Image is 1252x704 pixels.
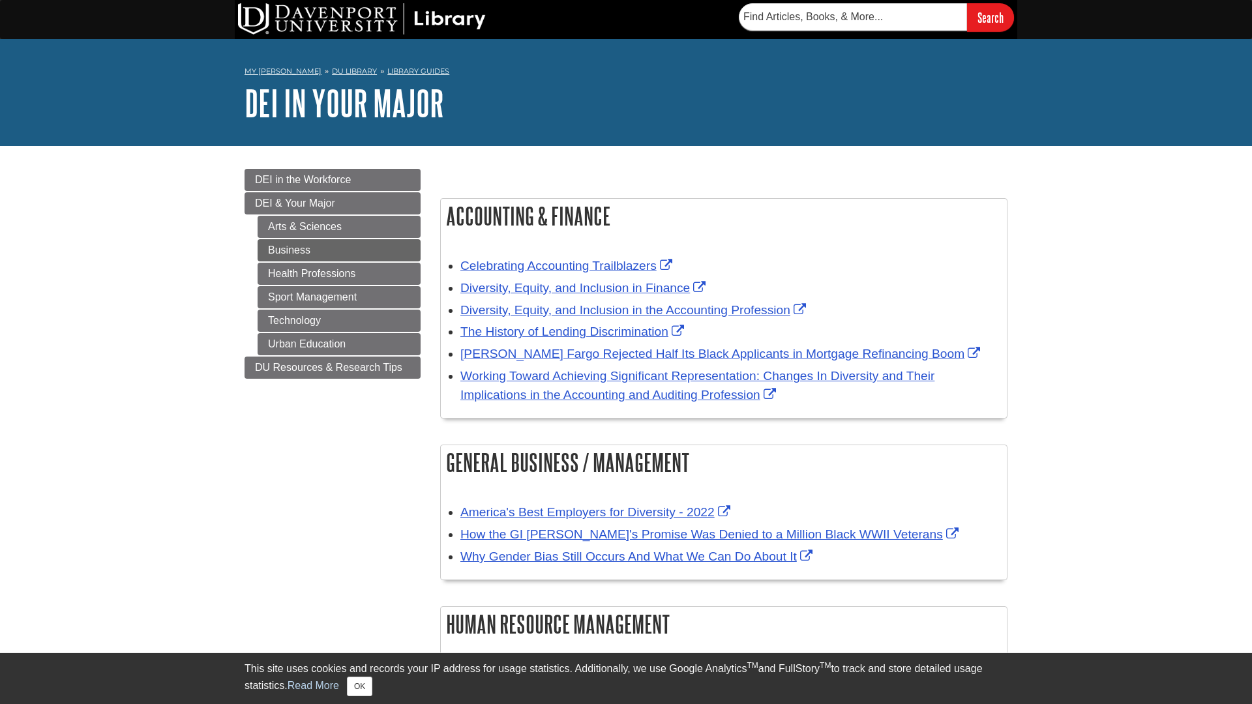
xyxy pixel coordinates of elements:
[739,3,1014,31] form: Searches DU Library's articles, books, and more
[739,3,967,31] input: Find Articles, Books, & More...
[245,83,1007,123] h1: DEI in Your Major
[387,66,449,76] a: Library Guides
[441,607,1007,641] h2: Human Resource Management
[245,192,421,214] a: DEI & Your Major
[238,3,486,35] img: DU Library
[460,369,934,402] a: Link opens in new window
[967,3,1014,31] input: Search
[245,661,1007,696] div: This site uses cookies and records your IP address for usage statistics. Additionally, we use Goo...
[245,357,421,379] a: DU Resources & Research Tips
[245,169,421,379] div: Guide Pages
[258,333,421,355] a: Urban Education
[460,259,676,272] a: Link opens in new window
[255,174,351,185] span: DEI in the Workforce
[258,216,421,238] a: Arts & Sciences
[245,169,421,191] a: DEI in the Workforce
[245,66,321,77] a: My [PERSON_NAME]
[258,263,421,285] a: Health Professions
[255,362,402,373] span: DU Resources & Research Tips
[460,281,709,295] a: Link opens in new window
[460,347,983,360] a: Link opens in new window
[255,198,335,209] span: DEI & Your Major
[460,303,809,317] a: Link opens in new window
[258,286,421,308] a: Sport Management
[347,677,372,696] button: Close
[441,445,1007,480] h2: General Business / Management
[288,680,339,691] a: Read More
[258,239,421,261] a: Business
[332,66,377,76] a: DU Library
[258,310,421,332] a: Technology
[245,63,1007,83] nav: breadcrumb
[460,505,734,519] a: Link opens in new window
[747,661,758,670] sup: TM
[820,661,831,670] sup: TM
[460,325,687,338] a: Link opens in new window
[441,199,1007,233] h2: Accounting & Finance
[460,527,962,541] a: Link opens in new window
[460,550,816,563] a: Link opens in new window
